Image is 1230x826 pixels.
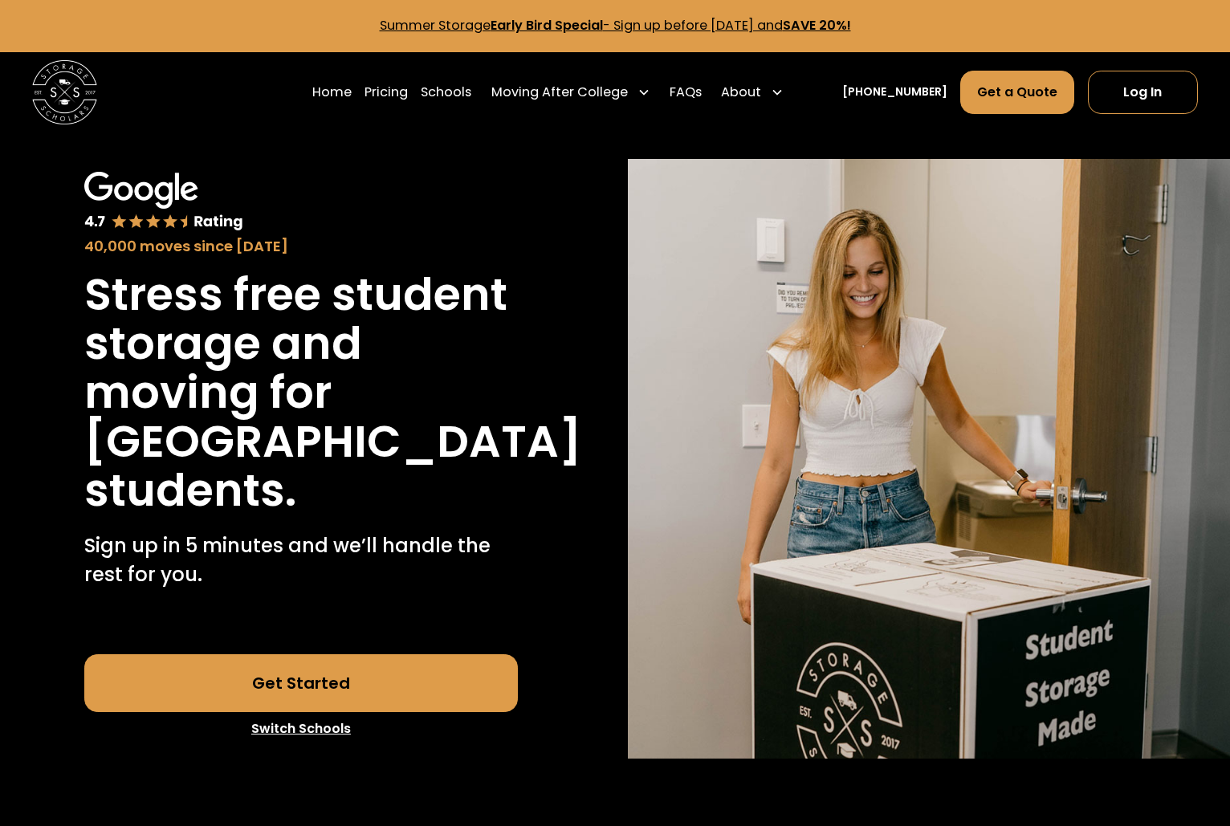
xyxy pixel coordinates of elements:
a: Get Started [84,654,518,713]
div: About [721,83,761,102]
img: Google 4.7 star rating [84,172,243,233]
a: Summer StorageEarly Bird Special- Sign up before [DATE] andSAVE 20%! [380,16,851,35]
a: Log In [1088,71,1198,114]
div: Moving After College [491,83,628,102]
a: Schools [421,70,471,115]
a: Get a Quote [960,71,1074,114]
img: Storage Scholars will have everything waiting for you in your room when you arrive to campus. [628,159,1230,759]
p: Sign up in 5 minutes and we’ll handle the rest for you. [84,531,518,590]
a: Home [312,70,352,115]
h1: students. [84,466,296,515]
strong: SAVE 20%! [783,16,851,35]
strong: Early Bird Special [491,16,603,35]
h1: Stress free student storage and moving for [84,271,518,417]
img: Storage Scholars main logo [32,60,97,125]
a: Pricing [365,70,408,115]
h1: [GEOGRAPHIC_DATA] [84,417,581,466]
a: FAQs [670,70,702,115]
div: 40,000 moves since [DATE] [84,235,518,257]
a: [PHONE_NUMBER] [842,83,947,100]
a: Switch Schools [84,712,518,746]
